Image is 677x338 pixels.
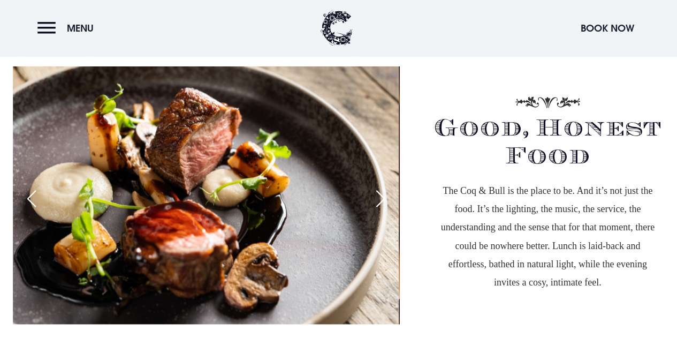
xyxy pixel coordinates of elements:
[575,17,640,40] button: Book Now
[37,17,99,40] button: Menu
[367,187,394,211] div: Next slide
[67,22,94,34] span: Menu
[18,187,45,211] div: Previous slide
[438,182,657,291] p: The Coq & Bull is the place to be. And it’s not just the food. It’s the lighting, the music, the ...
[13,66,399,324] img: Restaurant in Bangor Northern Ireland
[321,11,353,46] img: Clandeboye Lodge
[431,123,664,171] h2: Good, Honest Food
